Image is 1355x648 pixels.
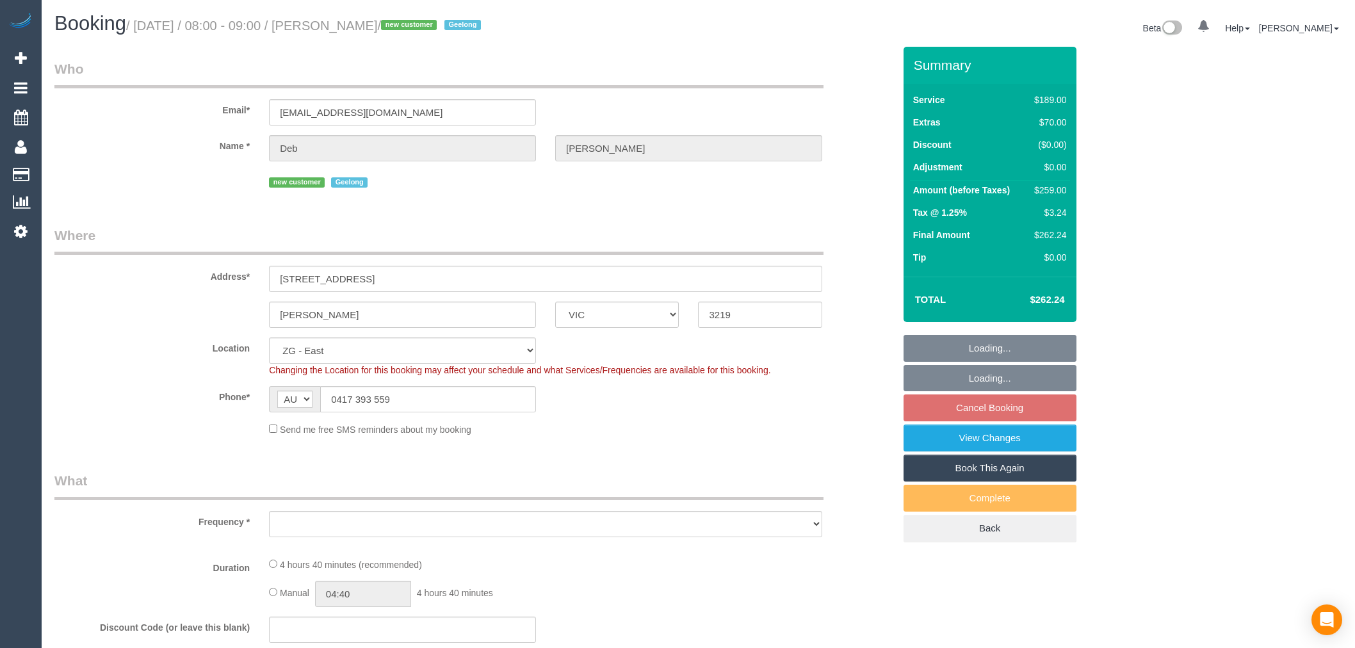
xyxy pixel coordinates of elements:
label: Email* [45,99,259,117]
label: Duration [45,557,259,574]
span: Geelong [331,177,368,188]
span: Geelong [444,20,481,30]
input: Suburb* [269,302,536,328]
input: First Name* [269,135,536,161]
input: Email* [269,99,536,126]
a: Book This Again [904,455,1076,482]
label: Adjustment [913,161,962,174]
label: Service [913,93,945,106]
input: Phone* [320,386,536,412]
div: $262.24 [1029,229,1066,241]
span: Send me free SMS reminders about my booking [280,425,471,435]
a: [PERSON_NAME] [1259,23,1339,33]
div: $3.24 [1029,206,1066,219]
legend: What [54,471,824,500]
label: Tax @ 1.25% [913,206,967,219]
label: Amount (before Taxes) [913,184,1010,197]
a: View Changes [904,425,1076,451]
label: Discount Code (or leave this blank) [45,617,259,634]
div: ($0.00) [1029,138,1066,151]
label: Tip [913,251,927,264]
legend: Where [54,226,824,255]
span: Manual [280,588,309,598]
span: new customer [269,177,325,188]
span: 4 hours 40 minutes [417,588,493,598]
span: Booking [54,12,126,35]
label: Extras [913,116,941,129]
span: new customer [381,20,437,30]
div: $70.00 [1029,116,1066,129]
h4: $262.24 [991,295,1064,305]
label: Frequency * [45,511,259,528]
a: Back [904,515,1076,542]
div: $189.00 [1029,93,1066,106]
label: Phone* [45,386,259,403]
a: Help [1225,23,1250,33]
small: / [DATE] / 08:00 - 09:00 / [PERSON_NAME] [126,19,485,33]
img: New interface [1161,20,1182,37]
div: $259.00 [1029,184,1066,197]
span: Changing the Location for this booking may affect your schedule and what Services/Frequencies are... [269,365,770,375]
label: Name * [45,135,259,152]
label: Address* [45,266,259,283]
img: Automaid Logo [8,13,33,31]
div: $0.00 [1029,251,1066,264]
label: Final Amount [913,229,970,241]
label: Location [45,337,259,355]
h3: Summary [914,58,1070,72]
label: Discount [913,138,952,151]
a: Beta [1143,23,1183,33]
input: Post Code* [698,302,822,328]
legend: Who [54,60,824,88]
span: 4 hours 40 minutes (recommended) [280,560,422,570]
strong: Total [915,294,946,305]
div: $0.00 [1029,161,1066,174]
input: Last Name* [555,135,822,161]
div: Open Intercom Messenger [1311,604,1342,635]
span: / [378,19,485,33]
